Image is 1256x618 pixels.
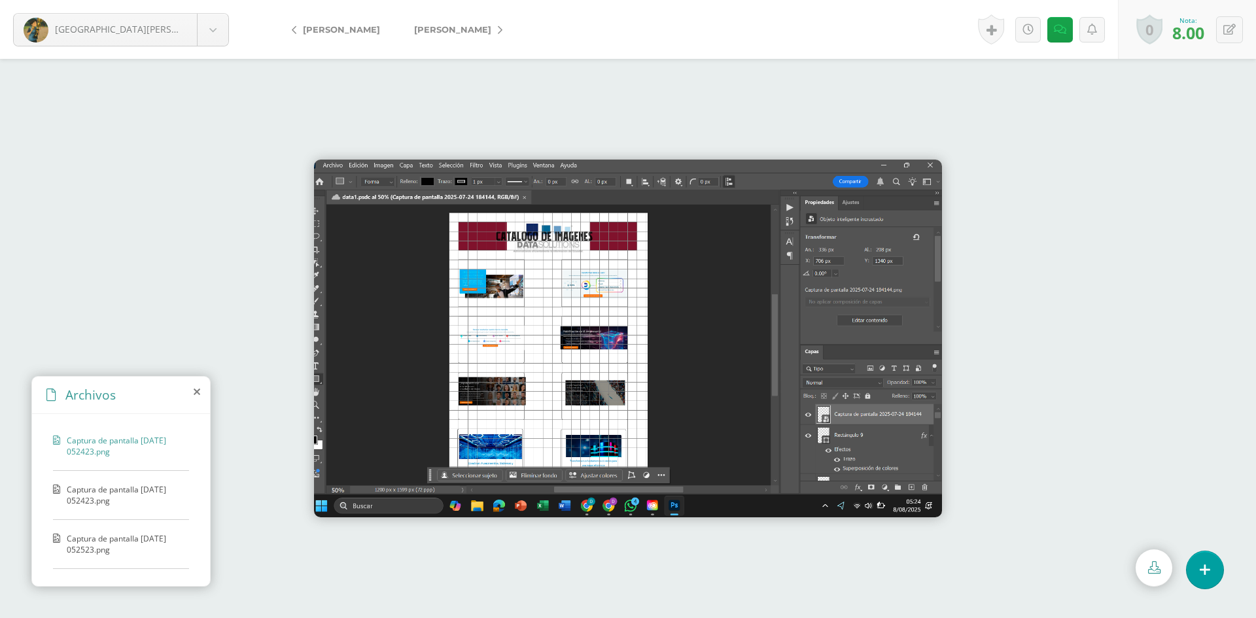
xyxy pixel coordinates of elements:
[303,24,380,35] span: [PERSON_NAME]
[14,14,228,46] a: [GEOGRAPHIC_DATA][PERSON_NAME][GEOGRAPHIC_DATA]
[314,160,942,517] img: https://edoofiles.nyc3.digitaloceanspaces.com/donbosco/activity_submission/3bcbf08b-404b-46fa-8e5...
[397,14,513,45] a: [PERSON_NAME]
[67,484,183,506] span: Captura de pantalla [DATE] 052423.png
[24,18,48,43] img: 92b8c1b4fe9f98f357c24f1f313a71a6.png
[67,435,183,457] span: Captura de pantalla [DATE] 052423.png
[194,386,200,397] i: close
[1172,22,1204,44] span: 8.00
[281,14,397,45] a: [PERSON_NAME]
[1136,14,1162,44] a: 0
[1172,16,1204,25] div: Nota:
[67,533,183,555] span: Captura de pantalla [DATE] 052523.png
[65,386,116,403] span: Archivos
[55,23,311,35] span: [GEOGRAPHIC_DATA][PERSON_NAME][GEOGRAPHIC_DATA]
[414,24,491,35] span: [PERSON_NAME]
